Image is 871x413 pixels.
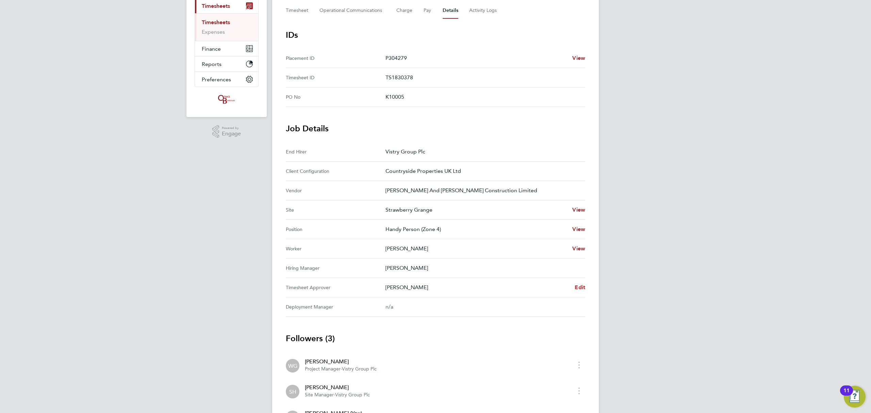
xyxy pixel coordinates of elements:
span: Project Manager [305,366,341,372]
div: Client Configuration [286,167,385,175]
div: [PERSON_NAME] [305,383,370,392]
p: TS1830378 [385,73,580,82]
span: Powered by [222,125,241,131]
a: Edit [575,283,585,292]
div: Deployment Manager [286,303,385,311]
button: Operational Communications [319,2,385,19]
p: Strawberry Grange [385,206,567,214]
div: End Hirer [286,148,385,156]
span: View [572,55,585,61]
button: Preferences [195,72,258,87]
a: Powered byEngage [212,125,241,138]
div: PO No [286,93,385,101]
p: P304279 [385,54,567,62]
div: Worker [286,245,385,253]
span: Reports [202,61,221,67]
p: [PERSON_NAME] And [PERSON_NAME] Construction Limited [385,186,580,195]
button: Finance [195,41,258,56]
div: Placement ID [286,54,385,62]
p: Vistry Group Plc [385,148,580,156]
h3: Job Details [286,123,585,134]
a: Go to home page [195,94,259,105]
div: Stephen Harrison [286,385,299,398]
div: Wayne Gardner [286,359,299,373]
button: Activity Logs [469,2,498,19]
div: n/a [385,303,574,311]
p: Countryside Properties UK Ltd [385,167,580,175]
span: · [341,366,342,372]
button: timesheet menu [573,360,585,370]
span: Vistry Group Plc [335,392,370,398]
a: Timesheets [202,19,230,26]
span: · [334,392,335,398]
span: Finance [202,46,221,52]
a: View [572,245,585,253]
div: 11 [843,391,850,399]
button: Open Resource Center, 11 new notifications [844,386,866,408]
span: Engage [222,131,241,137]
button: Reports [195,56,258,71]
span: Site Manager [305,392,334,398]
img: oneillandbrennan-logo-retina.png [217,94,236,105]
span: Vistry Group Plc [342,366,377,372]
div: Vendor [286,186,385,195]
div: Position [286,225,385,233]
button: Charge [396,2,413,19]
div: Timesheet ID [286,73,385,82]
p: [PERSON_NAME] [385,283,569,292]
span: Edit [575,284,585,291]
span: Preferences [202,76,231,83]
button: Pay [424,2,432,19]
button: timesheet menu [573,385,585,396]
button: Timesheet [286,2,309,19]
span: SH [289,388,296,395]
span: View [572,226,585,232]
div: Hiring Manager [286,264,385,272]
p: Handy Person (Zone 4) [385,225,567,233]
p: K10005 [385,93,580,101]
a: View [572,225,585,233]
div: Site [286,206,385,214]
span: View [572,206,585,213]
span: Timesheets [202,3,230,9]
div: [PERSON_NAME] [305,358,377,366]
h3: IDs [286,30,585,40]
a: View [572,206,585,214]
div: Timesheets [195,13,258,41]
div: Timesheet Approver [286,283,385,292]
a: Expenses [202,29,225,35]
h3: Followers (3) [286,333,585,344]
button: Details [443,2,458,19]
p: [PERSON_NAME] [385,245,567,253]
p: [PERSON_NAME] [385,264,580,272]
span: View [572,245,585,252]
span: WG [288,362,297,369]
a: View [572,54,585,62]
